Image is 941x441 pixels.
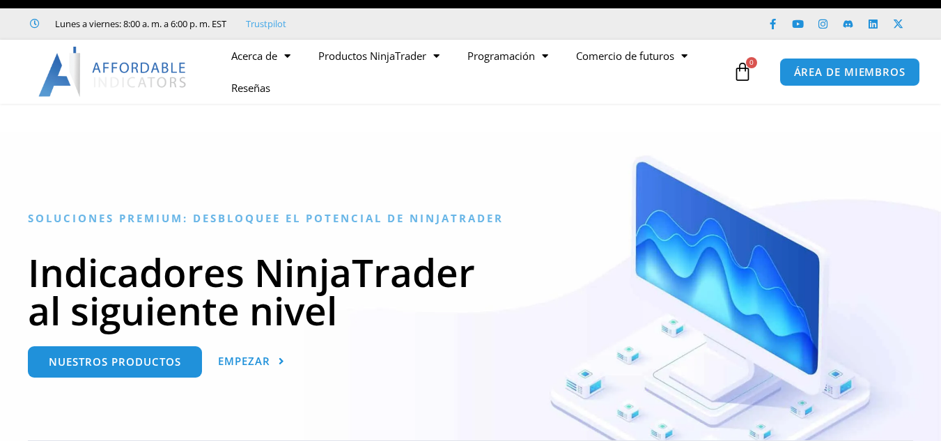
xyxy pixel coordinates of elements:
a: Reseñas [217,72,284,104]
a: Acerca de [217,40,304,72]
font: Acerca de [231,49,277,63]
font: al siguiente nivel [28,284,337,336]
a: Empezar [218,346,285,378]
font: Comercio de futuros [576,49,674,63]
a: Nuestros productos [28,346,202,378]
font: 0 [749,57,754,67]
a: Programación [453,40,562,72]
font: Indicadores NinjaTrader [28,246,475,298]
a: 0 [712,52,773,92]
font: Empezar [218,354,270,368]
nav: Menú [217,40,729,104]
a: ÁREA DE MIEMBROS [779,58,920,86]
a: Trustpilot [246,15,286,32]
font: Productos NinjaTrader [318,49,426,63]
font: Nuestros productos [49,355,181,369]
font: Soluciones Premium: Desbloquee el potencial de NinjaTrader [28,211,504,225]
img: LogoAI | Indicadores asequibles – NinjaTrader [38,47,188,97]
font: Reseñas [231,81,270,95]
font: ÁREA DE MIEMBROS [794,65,905,79]
a: Comercio de futuros [562,40,701,72]
font: Lunes a viernes: 8:00 a. m. a 6:00 p. m. EST [55,17,226,30]
a: Productos NinjaTrader [304,40,453,72]
font: Trustpilot [246,17,286,30]
font: Programación [467,49,535,63]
